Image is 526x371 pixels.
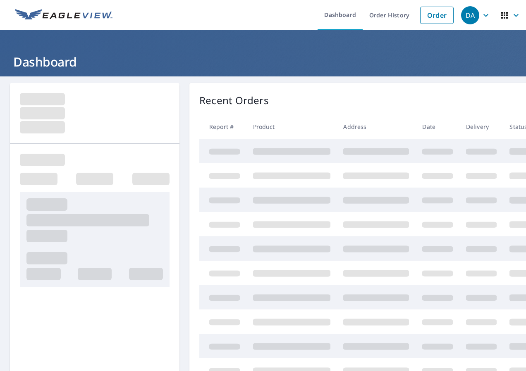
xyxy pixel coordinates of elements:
p: Recent Orders [199,93,269,108]
img: EV Logo [15,9,112,21]
th: Delivery [459,114,503,139]
h1: Dashboard [10,53,516,70]
th: Report # [199,114,246,139]
th: Address [337,114,416,139]
div: DA [461,6,479,24]
th: Product [246,114,337,139]
a: Order [420,7,454,24]
th: Date [416,114,459,139]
